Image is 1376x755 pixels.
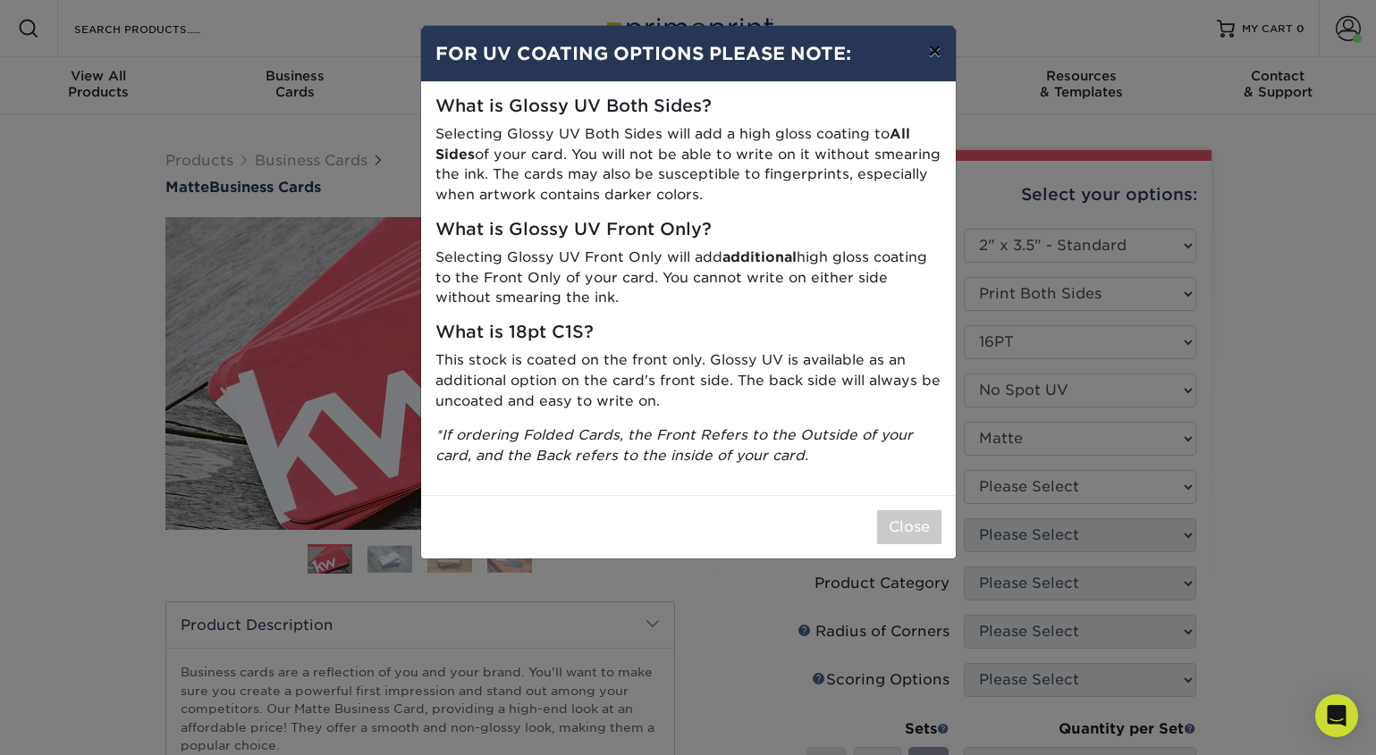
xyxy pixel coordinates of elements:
[914,26,955,76] button: ×
[435,125,910,163] strong: All Sides
[1315,694,1358,737] div: Open Intercom Messenger
[435,323,941,343] h5: What is 18pt C1S?
[435,124,941,206] p: Selecting Glossy UV Both Sides will add a high gloss coating to of your card. You will not be abl...
[722,248,797,265] strong: additional
[435,247,941,308] p: Selecting Glossy UV Front Only will add high gloss coating to the Front Only of your card. You ca...
[435,220,941,240] h5: What is Glossy UV Front Only?
[435,96,941,117] h5: What is Glossy UV Both Sides?
[435,40,941,67] h4: FOR UV COATING OPTIONS PLEASE NOTE:
[435,350,941,411] p: This stock is coated on the front only. Glossy UV is available as an additional option on the car...
[435,426,913,464] i: *If ordering Folded Cards, the Front Refers to the Outside of your card, and the Back refers to t...
[877,510,941,544] button: Close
